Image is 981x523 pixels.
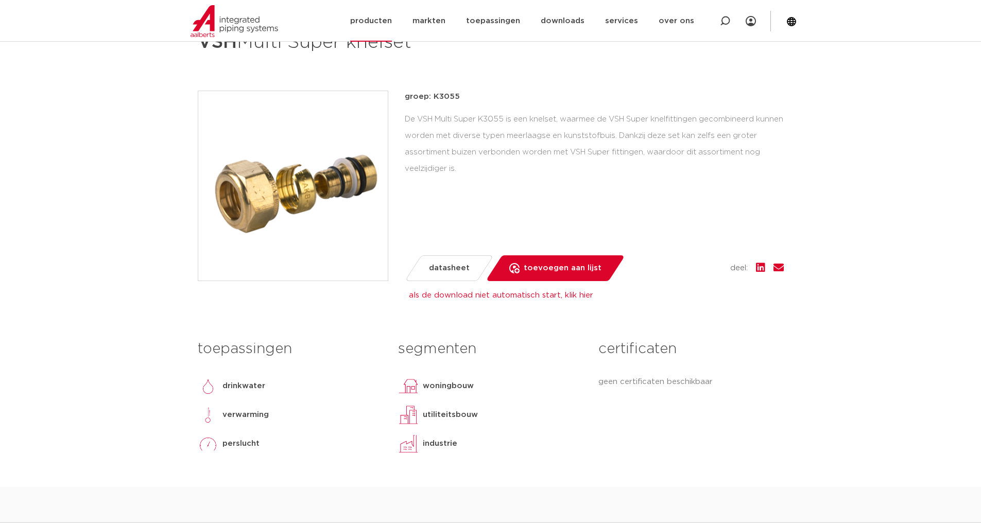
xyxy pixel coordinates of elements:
h3: toepassingen [198,339,383,359]
img: woningbouw [398,376,419,396]
span: datasheet [429,260,470,276]
p: drinkwater [222,380,265,392]
span: toevoegen aan lijst [524,260,601,276]
h3: segmenten [398,339,583,359]
img: Product Image for VSH Multi Super knelset [198,91,388,281]
p: verwarming [222,409,269,421]
img: industrie [398,433,419,454]
img: utiliteitsbouw [398,405,419,425]
strong: VSH [198,33,237,51]
p: utiliteitsbouw [423,409,478,421]
p: woningbouw [423,380,474,392]
a: als de download niet automatisch start, klik hier [409,291,593,299]
span: deel: [730,262,748,274]
h1: Multi Super knelset [198,27,584,58]
h3: certificaten [598,339,783,359]
a: datasheet [404,255,493,281]
img: perslucht [198,433,218,454]
img: drinkwater [198,376,218,396]
p: industrie [423,438,457,450]
img: verwarming [198,405,218,425]
p: groep: K3055 [405,91,784,103]
div: De VSH Multi Super K3055 is een knelset, waarmee de VSH Super knelfittingen gecombineerd kunnen w... [405,111,784,177]
p: perslucht [222,438,260,450]
p: geen certificaten beschikbaar [598,376,783,388]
